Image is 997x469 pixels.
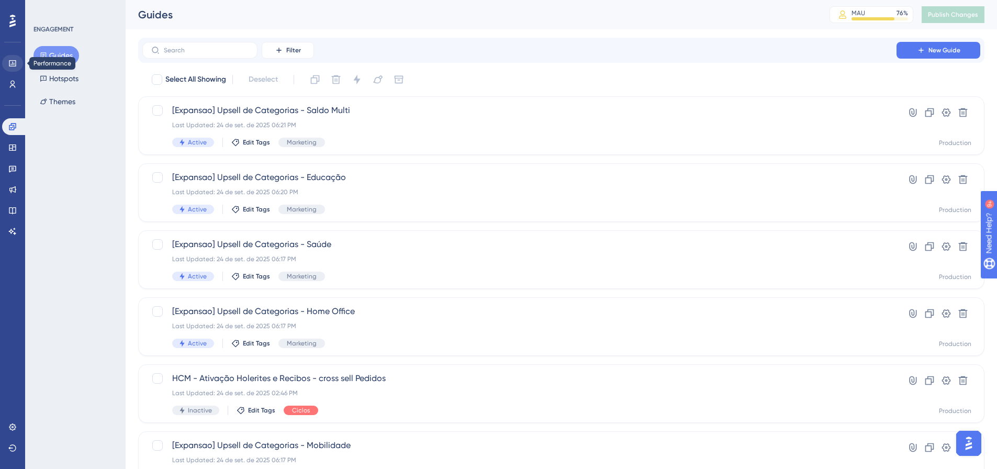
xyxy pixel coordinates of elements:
[33,25,73,33] div: ENGAGEMENT
[922,6,984,23] button: Publish Changes
[172,255,867,263] div: Last Updated: 24 de set. de 2025 06:17 PM
[164,47,249,54] input: Search
[188,138,207,147] span: Active
[231,205,270,214] button: Edit Tags
[172,456,867,464] div: Last Updated: 24 de set. de 2025 06:17 PM
[188,339,207,348] span: Active
[248,406,275,415] span: Edit Tags
[287,205,317,214] span: Marketing
[939,340,971,348] div: Production
[231,272,270,281] button: Edit Tags
[292,406,310,415] span: Ciclos
[243,272,270,281] span: Edit Tags
[249,73,278,86] span: Deselect
[172,188,867,196] div: Last Updated: 24 de set. de 2025 06:20 PM
[172,238,867,251] span: [Expansao] Upsell de Categorias - Saúde
[25,3,65,15] span: Need Help?
[928,10,978,19] span: Publish Changes
[939,139,971,147] div: Production
[165,73,226,86] span: Select All Showing
[33,92,82,111] button: Themes
[237,406,275,415] button: Edit Tags
[172,439,867,452] span: [Expansao] Upsell de Categorias - Mobilidade
[172,171,867,184] span: [Expansao] Upsell de Categorias - Educação
[188,406,212,415] span: Inactive
[897,42,980,59] button: New Guide
[172,372,867,385] span: HCM - Ativação Holerites e Recibos - cross sell Pedidos
[239,70,287,89] button: Deselect
[939,407,971,415] div: Production
[953,428,984,459] iframe: UserGuiding AI Assistant Launcher
[243,339,270,348] span: Edit Tags
[188,272,207,281] span: Active
[243,205,270,214] span: Edit Tags
[231,339,270,348] button: Edit Tags
[33,46,79,65] button: Guides
[939,206,971,214] div: Production
[138,7,803,22] div: Guides
[231,138,270,147] button: Edit Tags
[188,205,207,214] span: Active
[172,121,867,129] div: Last Updated: 24 de set. de 2025 06:21 PM
[287,339,317,348] span: Marketing
[172,305,867,318] span: [Expansao] Upsell de Categorias - Home Office
[852,9,865,17] div: MAU
[897,9,908,17] div: 76 %
[939,273,971,281] div: Production
[286,46,301,54] span: Filter
[33,69,85,88] button: Hotspots
[287,272,317,281] span: Marketing
[287,138,317,147] span: Marketing
[71,5,77,14] div: 9+
[928,46,960,54] span: New Guide
[243,138,270,147] span: Edit Tags
[172,104,867,117] span: [Expansao] Upsell de Categorias - Saldo Multi
[262,42,314,59] button: Filter
[172,389,867,397] div: Last Updated: 24 de set. de 2025 02:46 PM
[172,322,867,330] div: Last Updated: 24 de set. de 2025 06:17 PM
